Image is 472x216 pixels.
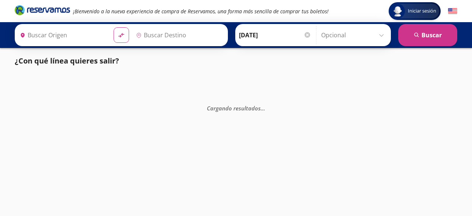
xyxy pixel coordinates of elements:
[207,104,265,112] em: Cargando resultados
[398,24,457,46] button: Buscar
[15,55,119,66] p: ¿Con qué línea quieres salir?
[264,104,265,112] span: .
[15,4,70,16] i: Brand Logo
[15,4,70,18] a: Brand Logo
[133,26,224,44] input: Buscar Destino
[17,26,108,44] input: Buscar Origen
[321,26,387,44] input: Opcional
[239,26,311,44] input: Elegir Fecha
[262,104,264,112] span: .
[405,7,439,15] span: Iniciar sesión
[73,8,329,15] em: ¡Bienvenido a la nueva experiencia de compra de Reservamos, una forma más sencilla de comprar tus...
[261,104,262,112] span: .
[448,7,457,16] button: English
